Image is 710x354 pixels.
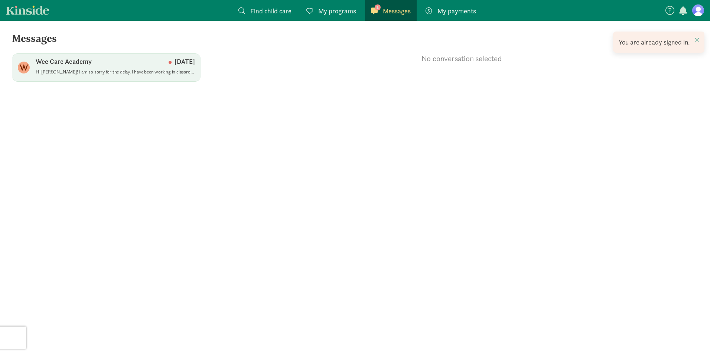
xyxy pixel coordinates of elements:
a: Kinside [6,6,49,15]
span: Find child care [250,6,292,16]
span: My payments [437,6,476,16]
p: Hi [PERSON_NAME]! I am so sorry for the delay. I have been working in classrooms for the last cou... [36,69,195,75]
p: [DATE] [169,57,195,66]
figure: W [18,62,30,73]
p: No conversation selected [213,53,710,64]
p: Wee Care Academy [36,57,92,66]
span: Messages [383,6,411,16]
span: 1 [375,4,381,10]
span: My programs [318,6,356,16]
div: You are already signed in. [619,37,699,47]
